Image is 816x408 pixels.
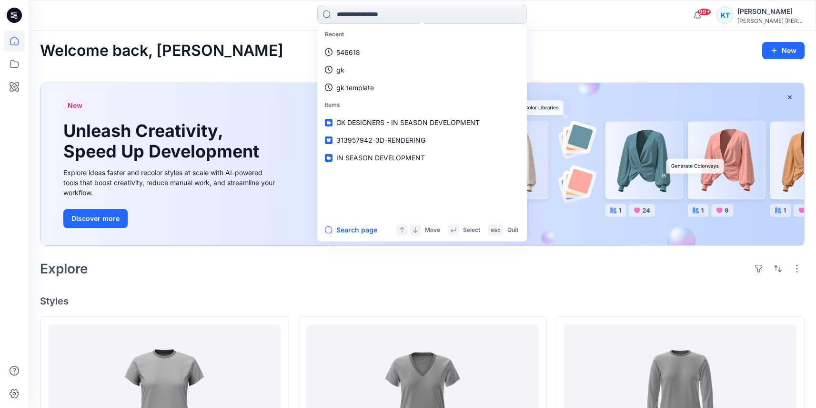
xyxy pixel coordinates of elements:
a: gk [319,61,525,79]
p: Move [425,225,440,235]
div: Explore ideas faster and recolor styles at scale with AI-powered tools that boost creativity, red... [63,167,278,198]
p: gk template [336,83,374,93]
span: 99+ [697,8,711,16]
p: gk [336,65,344,75]
a: IN SEASON DEVELOPMENT [319,149,525,167]
h2: Welcome back, [PERSON_NAME] [40,42,283,60]
p: Recent [319,26,525,43]
span: GK DESIGNERS - IN SEASON DEVELOPMENT [336,118,480,126]
div: [PERSON_NAME] [PERSON_NAME] [737,17,804,24]
a: GK DESIGNERS - IN SEASON DEVELOPMENT [319,114,525,131]
p: 546618 [336,47,360,57]
p: Items [319,96,525,114]
span: New [68,100,82,111]
h1: Unleash Creativity, Speed Up Development [63,121,263,162]
a: 313957942-3D-RENDERING [319,131,525,149]
span: 313957942-3D-RENDERING [336,136,425,144]
div: [PERSON_NAME] [737,6,804,17]
a: 546618 [319,43,525,61]
h4: Styles [40,295,805,307]
button: New [762,42,805,59]
div: KT [716,7,734,24]
p: Select [463,225,480,235]
button: Discover more [63,209,128,228]
a: Discover more [63,209,278,228]
button: Search page [325,224,377,236]
span: IN SEASON DEVELOPMENT [336,154,425,162]
p: Quit [507,225,518,235]
a: gk template [319,79,525,96]
p: esc [491,225,501,235]
h2: Explore [40,261,88,276]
